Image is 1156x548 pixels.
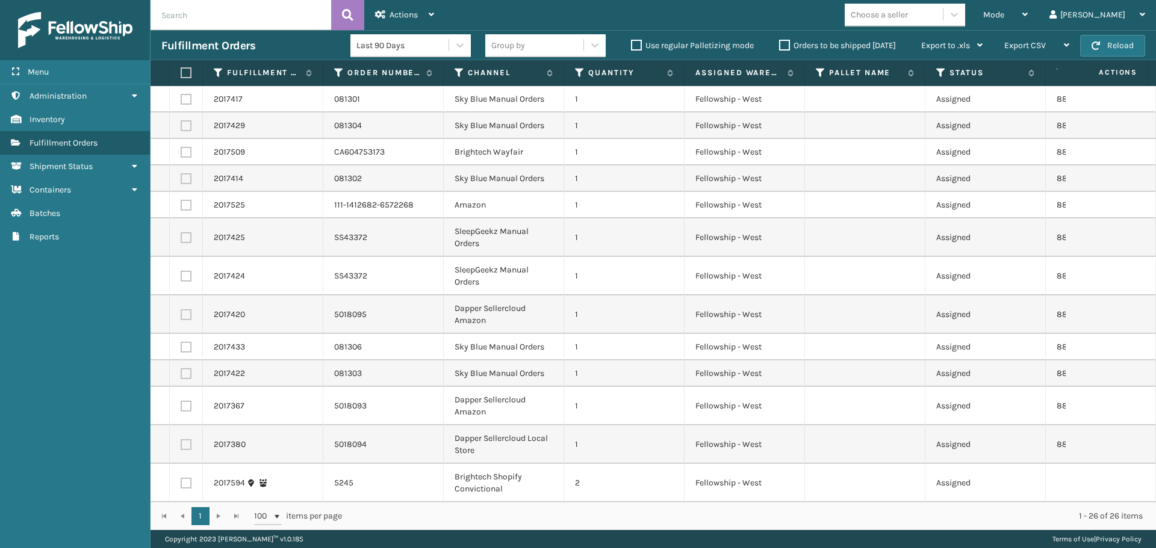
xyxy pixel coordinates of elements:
td: 1 [564,295,685,334]
a: 883542289204 [1057,309,1116,319]
td: 081302 [323,165,444,192]
a: 883542134845 [1057,173,1114,183]
div: 1 - 26 of 26 items [359,510,1143,522]
a: 2017367 [214,400,244,412]
label: Fulfillment Order Id [227,67,300,78]
span: Containers [30,185,71,195]
td: 2 [564,464,685,502]
label: Channel [468,67,541,78]
a: 2017422 [214,368,245,380]
td: Assigned [925,334,1046,360]
span: Export CSV [1004,40,1046,51]
label: Assigned Warehouse [695,67,782,78]
td: 5018095 [323,295,444,334]
a: 883542503869 [1057,232,1116,242]
td: 081304 [323,112,444,139]
td: SleepGeekz Manual Orders [444,218,564,257]
td: 1 [564,360,685,387]
a: 883543887237 [1057,200,1116,210]
td: 1 [564,192,685,218]
td: Brightech Wayfair [444,139,564,165]
td: Assigned [925,139,1046,165]
a: 883542134915 [1057,94,1112,104]
div: Last 90 Days [356,39,450,52]
span: Actions [390,10,418,20]
a: Privacy Policy [1096,535,1142,543]
div: Choose a seller [851,8,908,21]
td: 1 [564,387,685,425]
td: SS43372 [323,218,444,257]
a: 883542505541 [1057,271,1114,281]
td: Fellowship - West [685,218,805,257]
img: logo [18,12,132,48]
label: Status [949,67,1022,78]
td: Fellowship - West [685,192,805,218]
td: Fellowship - West [685,387,805,425]
span: Fulfillment Orders [30,138,98,148]
td: Assigned [925,86,1046,112]
td: 081303 [323,360,444,387]
a: 1 [191,507,210,525]
td: Fellowship - West [685,425,805,464]
label: Order Number [347,67,420,78]
td: Fellowship - West [685,139,805,165]
td: 081301 [323,86,444,112]
td: 1 [564,86,685,112]
label: Pallet Name [829,67,902,78]
label: Use regular Palletizing mode [631,40,754,51]
td: Fellowship - West [685,257,805,295]
button: Reload [1080,35,1145,57]
td: Fellowship - West [685,360,805,387]
td: Sky Blue Manual Orders [444,360,564,387]
span: Export to .xls [921,40,970,51]
span: Mode [983,10,1004,20]
td: SS43372 [323,257,444,295]
span: Batches [30,208,60,218]
a: 2017414 [214,173,243,185]
a: 883542471414 [1057,120,1111,131]
td: Sky Blue Manual Orders [444,165,564,192]
span: Administration [30,91,87,101]
a: 2017433 [214,341,245,353]
td: Dapper Sellercloud Local Store [444,425,564,464]
a: 2017424 [214,270,245,282]
a: 2017380 [214,439,246,451]
h3: Fulfillment Orders [161,38,255,53]
td: Sky Blue Manual Orders [444,334,564,360]
td: Assigned [925,464,1046,502]
td: Assigned [925,295,1046,334]
span: items per page [254,507,342,525]
td: 1 [564,334,685,360]
td: CA604753173 [323,139,444,165]
td: 081306 [323,334,444,360]
div: | [1052,530,1142,548]
a: 2017509 [214,146,245,158]
td: 1 [564,112,685,139]
td: 111-1412682-6572268 [323,192,444,218]
span: Menu [28,67,49,77]
a: 2017420 [214,309,245,321]
td: 1 [564,257,685,295]
td: 1 [564,425,685,464]
a: 2017429 [214,120,245,132]
td: Sky Blue Manual Orders [444,112,564,139]
div: Group by [491,39,525,52]
a: 2017417 [214,93,243,105]
td: Sky Blue Manual Orders [444,86,564,112]
a: 883541261238 [1057,401,1113,411]
p: Copyright 2023 [PERSON_NAME]™ v 1.0.185 [165,530,303,548]
a: 883542905266 [1057,342,1116,352]
td: 5018094 [323,425,444,464]
span: Inventory [30,114,65,125]
td: 1 [564,139,685,165]
label: Quantity [588,67,661,78]
span: Shipment Status [30,161,93,171]
span: 100 [254,510,272,522]
td: 5245 [323,464,444,502]
td: Assigned [925,165,1046,192]
td: Fellowship - West [685,112,805,139]
a: 883543220804 [1057,147,1116,157]
td: Fellowship - West [685,86,805,112]
a: 2017425 [214,232,245,244]
td: Brightech Shopify Convictional [444,464,564,502]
